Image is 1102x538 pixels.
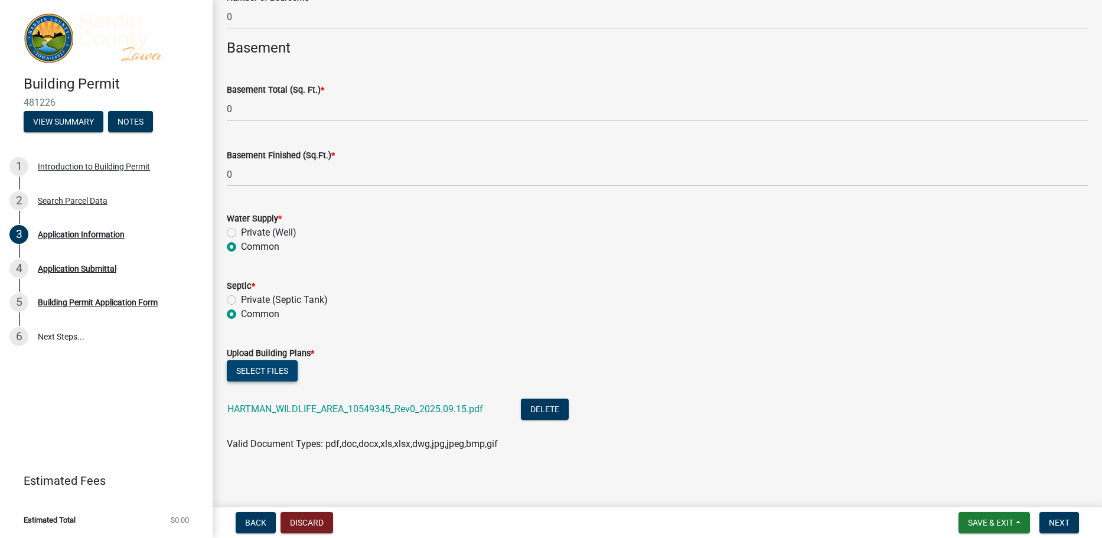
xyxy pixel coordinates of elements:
[9,327,28,346] div: 6
[521,399,569,420] button: Delete
[108,111,153,132] button: Notes
[227,403,483,415] a: HARTMAN_WILDLIFE_AREA_10549345_Rev0_2025.09.15.pdf
[968,518,1013,527] span: Save & Exit
[9,293,28,312] div: 5
[227,215,282,223] label: Water Supply
[227,152,335,160] label: Basement Finished (Sq.Ft.)
[24,97,189,108] span: 481226
[9,225,28,244] div: 3
[38,298,158,307] div: Building Permit Application Form
[958,512,1030,533] button: Save & Exit
[9,259,28,278] div: 4
[24,12,194,63] img: Hardin County, Iowa
[241,307,279,321] label: Common
[38,162,150,171] div: Introduction to Building Permit
[227,86,324,94] label: Basement Total (Sq. Ft.)
[38,265,116,273] div: Application Submittal
[24,76,203,93] h4: Building Permit
[241,226,296,240] label: Private (Well)
[227,360,298,382] button: Select files
[227,350,314,358] label: Upload Building Plans
[227,40,1088,57] h4: Basement
[24,118,103,128] wm-modal-confirm: Summary
[24,516,76,524] span: Estimated Total
[9,157,28,176] div: 1
[108,118,153,128] wm-modal-confirm: Notes
[236,512,276,533] button: Back
[241,240,279,254] label: Common
[245,518,266,527] span: Back
[24,111,103,132] button: View Summary
[38,230,125,239] div: Application Information
[227,438,498,449] span: Valid Document Types: pdf,doc,docx,xls,xlsx,dwg,jpg,jpeg,bmp,gif
[38,197,107,205] div: Search Parcel Data
[281,512,333,533] button: Discard
[227,282,255,291] label: Septic
[9,191,28,210] div: 2
[9,469,194,493] a: Estimated Fees
[1039,512,1079,533] button: Next
[521,405,569,416] wm-modal-confirm: Delete Document
[171,516,189,524] span: $0.00
[1049,518,1070,527] span: Next
[241,293,328,307] label: Private (Septic Tank)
